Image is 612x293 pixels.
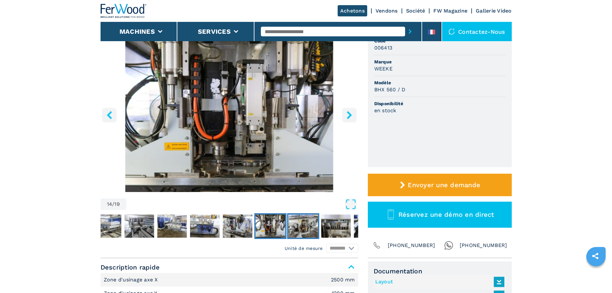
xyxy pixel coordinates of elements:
[368,202,512,228] button: Réservez une démo en direct
[374,59,505,65] span: Marque
[444,241,453,250] img: Whatsapp
[288,215,318,238] img: f79ee54435afc4f492e274d5d5933e9e
[374,100,505,107] span: Disponibilité
[374,65,393,72] h3: WEEKE
[254,213,286,239] button: Go to Slide 14
[374,267,506,275] span: Documentation
[406,8,425,14] a: Société
[285,245,323,252] em: Unité de mesure
[374,107,396,114] h3: en stock
[101,36,358,192] img: Centre de Percage flexible WEEKE BHX 560 / D
[585,264,607,288] iframe: Chat
[107,202,112,207] span: 14
[101,261,358,273] span: Description rapide
[388,241,435,250] span: [PHONE_NUMBER]
[338,5,367,16] a: Achetons
[190,215,219,238] img: 63229a21407ccede95e62751dfc690bf
[157,215,187,238] img: c34e2f1f9ae6a65700495222f81f1c3a
[120,28,155,35] button: Machines
[124,215,154,238] img: dafdb6e9404e0bb1a9d171239774dcb5
[352,213,385,239] button: Go to Slide 17
[321,215,350,238] img: d5e3785e987aa90461d6297c762b6488
[374,86,406,93] h3: BHX 560 / D
[156,213,188,239] button: Go to Slide 11
[198,28,231,35] button: Services
[342,108,357,122] button: right-button
[255,215,285,238] img: f6144f2bb193b2f5e6c800cb71062e4c
[398,211,494,218] span: Réservez une démo en direct
[448,28,455,35] img: Contactez-nous
[189,213,221,239] button: Go to Slide 12
[90,213,122,239] button: Go to Slide 9
[320,213,352,239] button: Go to Slide 16
[372,241,381,250] img: Phone
[221,213,253,239] button: Go to Slide 13
[442,22,512,41] div: Contactez-nous
[476,8,512,14] a: Gallerie Video
[128,198,357,210] button: Open Fullscreen
[354,215,383,238] img: e07a247ffd3f4e157f98273feebd1192
[405,24,415,39] button: submit-button
[101,36,358,192] div: Go to Slide 14
[408,181,480,189] span: Envoyer une demande
[374,79,505,86] span: Modèle
[460,241,507,250] span: [PHONE_NUMBER]
[104,276,160,283] p: Zone d'usinage axe X
[287,213,319,239] button: Go to Slide 15
[331,277,355,282] em: 2500 mm
[376,8,398,14] a: Vendons
[101,4,147,18] img: Ferwood
[114,202,120,207] span: 19
[433,8,467,14] a: FW Magazine
[223,215,252,238] img: 3974c6563387e088407649fc4b08eb38
[112,202,114,207] span: /
[374,44,393,51] h3: 006413
[587,248,603,264] a: sharethis
[123,213,155,239] button: Go to Slide 10
[368,174,512,196] button: Envoyer une demande
[375,277,501,287] a: Layout
[102,108,117,122] button: left-button
[92,215,121,238] img: 0f6b5e9848e984c05b58a50e6b989681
